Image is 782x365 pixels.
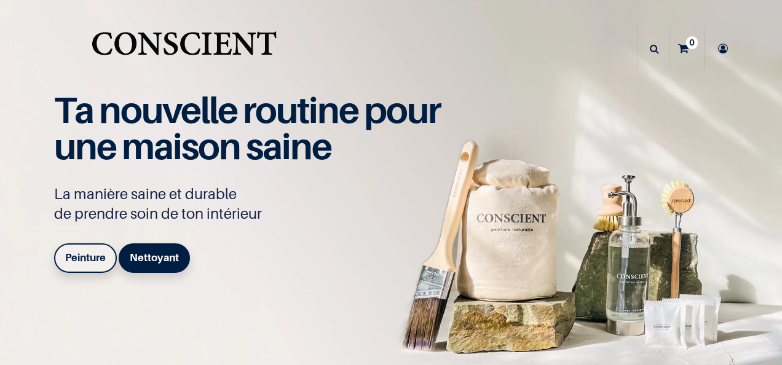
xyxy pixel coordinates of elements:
p: La manière saine et durable de prendre soin de ton intérieur [54,184,454,224]
a: Logo of Conscient [89,25,279,73]
a: 0 [669,27,704,70]
span: Ta nouvelle routine pour une maison saine [54,88,440,168]
b: Nettoyant [130,251,179,264]
iframe: Tidio Chat [719,286,776,343]
b: Peinture [65,251,106,264]
a: Nettoyant [119,243,190,273]
img: Conscient [89,25,279,73]
sup: 0 [686,36,698,49]
a: Peinture [54,243,117,273]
